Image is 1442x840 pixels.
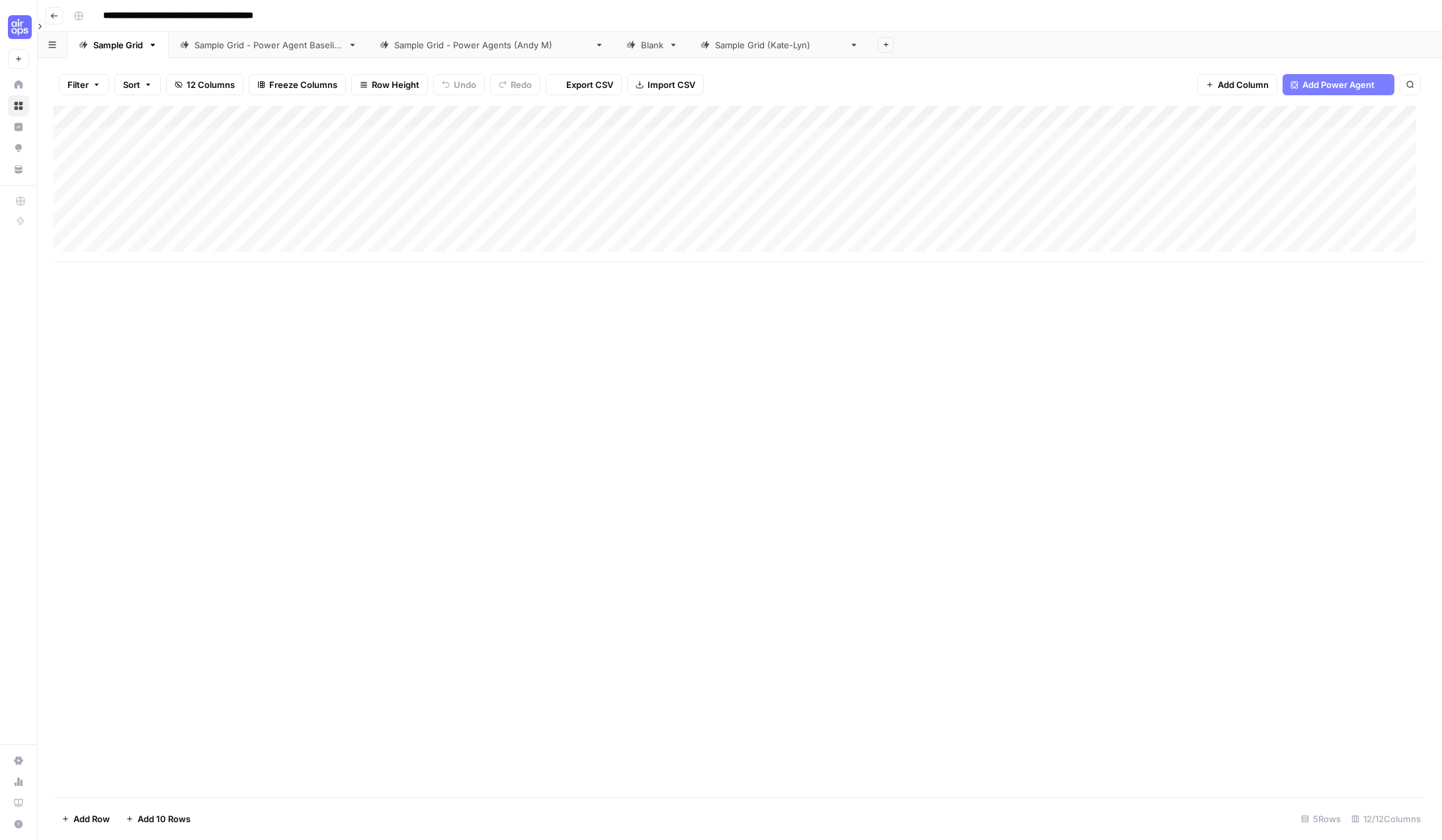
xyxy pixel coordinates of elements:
[8,159,29,180] a: Your Data
[454,78,476,91] span: Undo
[511,78,532,91] span: Redo
[269,78,337,91] span: Freeze Columns
[8,750,29,771] a: Settings
[249,74,346,95] button: Freeze Columns
[169,32,368,58] a: Sample Grid - Power Agent Baseline
[8,95,29,116] a: Browse
[1283,74,1394,95] button: Add Power Agent
[372,78,419,91] span: Row Height
[8,814,29,835] button: Help + Support
[8,11,29,44] button: Workspace: September Cohort
[67,78,89,91] span: Filter
[54,808,118,829] button: Add Row
[566,78,613,91] span: Export CSV
[641,38,663,52] div: Blank
[1197,74,1277,95] button: Add Column
[490,74,540,95] button: Redo
[715,38,844,52] div: Sample Grid ([PERSON_NAME])
[8,15,32,39] img: September Cohort Logo
[1296,808,1346,829] div: 5 Rows
[8,74,29,95] a: Home
[67,32,169,58] a: Sample Grid
[194,38,343,52] div: Sample Grid - Power Agent Baseline
[59,74,109,95] button: Filter
[8,116,29,138] a: Insights
[73,812,110,825] span: Add Row
[648,78,695,91] span: Import CSV
[8,792,29,814] a: Learning Hub
[8,771,29,792] a: Usage
[546,74,622,95] button: Export CSV
[615,32,689,58] a: Blank
[123,78,140,91] span: Sort
[166,74,243,95] button: 12 Columns
[8,138,29,159] a: Opportunities
[118,808,198,829] button: Add 10 Rows
[368,32,615,58] a: Sample Grid - Power Agents ([PERSON_NAME])
[1302,78,1375,91] span: Add Power Agent
[351,74,428,95] button: Row Height
[433,74,485,95] button: Undo
[93,38,143,52] div: Sample Grid
[689,32,870,58] a: Sample Grid ([PERSON_NAME])
[1218,78,1269,91] span: Add Column
[627,74,704,95] button: Import CSV
[114,74,161,95] button: Sort
[138,812,191,825] span: Add 10 Rows
[1346,808,1426,829] div: 12/12 Columns
[394,38,589,52] div: Sample Grid - Power Agents ([PERSON_NAME])
[187,78,235,91] span: 12 Columns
